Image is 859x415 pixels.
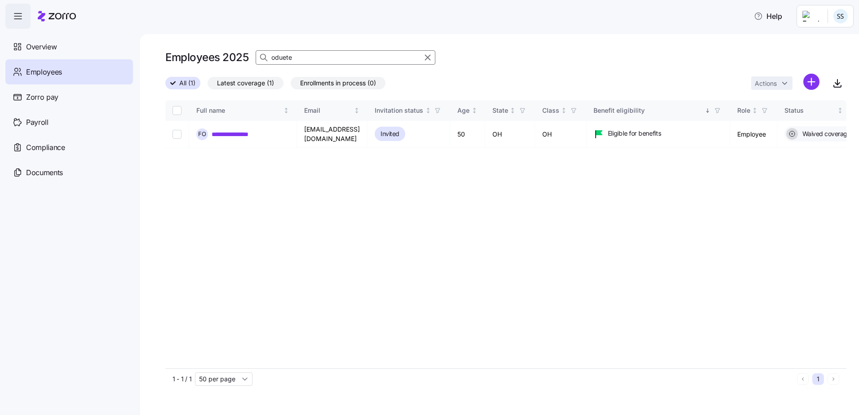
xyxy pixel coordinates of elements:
td: [EMAIL_ADDRESS][DOMAIN_NAME] [297,121,368,148]
div: Email [304,106,352,115]
div: Not sorted [509,107,516,114]
span: Employees [26,66,62,78]
th: Invitation statusNot sorted [368,100,450,121]
a: Zorro pay [5,84,133,110]
div: Benefit eligibility [593,106,703,115]
td: OH [535,121,586,148]
div: Age [457,106,469,115]
div: Class [542,106,559,115]
span: Latest coverage (1) [217,77,274,89]
th: Benefit eligibilitySorted descending [586,100,730,121]
div: Role [737,106,750,115]
div: Not sorted [354,107,360,114]
button: Help [747,7,789,25]
div: Status [784,106,836,115]
a: Compliance [5,135,133,160]
th: Full nameNot sorted [189,100,297,121]
span: Payroll [26,117,49,128]
button: Next page [828,373,839,385]
span: F O [198,131,206,137]
th: StateNot sorted [485,100,535,121]
div: Full name [196,106,282,115]
span: All (1) [179,77,195,89]
span: Enrollments in process (0) [300,77,376,89]
input: Select all records [173,106,182,115]
div: Not sorted [752,107,758,114]
span: Actions [755,80,777,87]
span: Invited [381,128,399,139]
div: Not sorted [471,107,478,114]
span: Documents [26,167,63,178]
td: OH [485,121,535,148]
h1: Employees 2025 [165,50,248,64]
button: Actions [751,76,793,90]
input: Select record 1 [173,129,182,138]
a: Overview [5,34,133,59]
div: Not sorted [283,107,289,114]
div: Invitation status [375,106,423,115]
span: Zorro pay [26,92,58,103]
img: Employer logo [802,11,820,22]
span: 1 - 1 / 1 [173,375,191,384]
div: Sorted descending [704,107,711,114]
button: Previous page [797,373,809,385]
td: 50 [450,121,485,148]
input: Search Employees [256,50,435,65]
a: Payroll [5,110,133,135]
th: RoleNot sorted [730,100,777,121]
span: Eligible for benefits [608,129,661,138]
th: EmailNot sorted [297,100,368,121]
a: Documents [5,160,133,185]
span: Help [754,11,782,22]
button: 1 [812,373,824,385]
div: Not sorted [425,107,431,114]
th: AgeNot sorted [450,100,485,121]
a: Employees [5,59,133,84]
th: ClassNot sorted [535,100,586,121]
td: Employee [730,121,777,148]
img: b3a65cbeab486ed89755b86cd886e362 [833,9,848,23]
span: Overview [26,41,57,53]
div: Not sorted [837,107,843,114]
svg: add icon [803,74,819,90]
div: State [492,106,508,115]
div: Not sorted [561,107,567,114]
span: Compliance [26,142,65,153]
span: Waived coverage [800,129,851,138]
